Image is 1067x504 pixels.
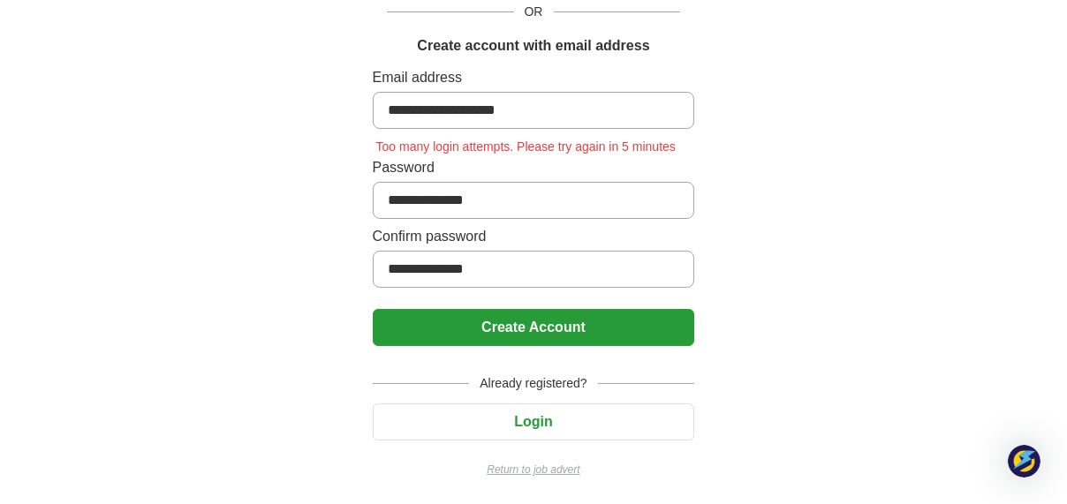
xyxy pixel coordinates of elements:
label: Confirm password [373,226,695,247]
a: Return to job advert [373,462,695,478]
span: Already registered? [469,374,597,393]
label: Email address [373,67,695,88]
span: OR [514,3,554,21]
button: Create Account [373,309,695,346]
h1: Create account with email address [417,35,649,56]
span: Too many login attempts. Please try again in 5 minutes [373,139,679,154]
button: Login [373,403,695,440]
label: Password [373,157,695,178]
a: Login [373,414,695,429]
